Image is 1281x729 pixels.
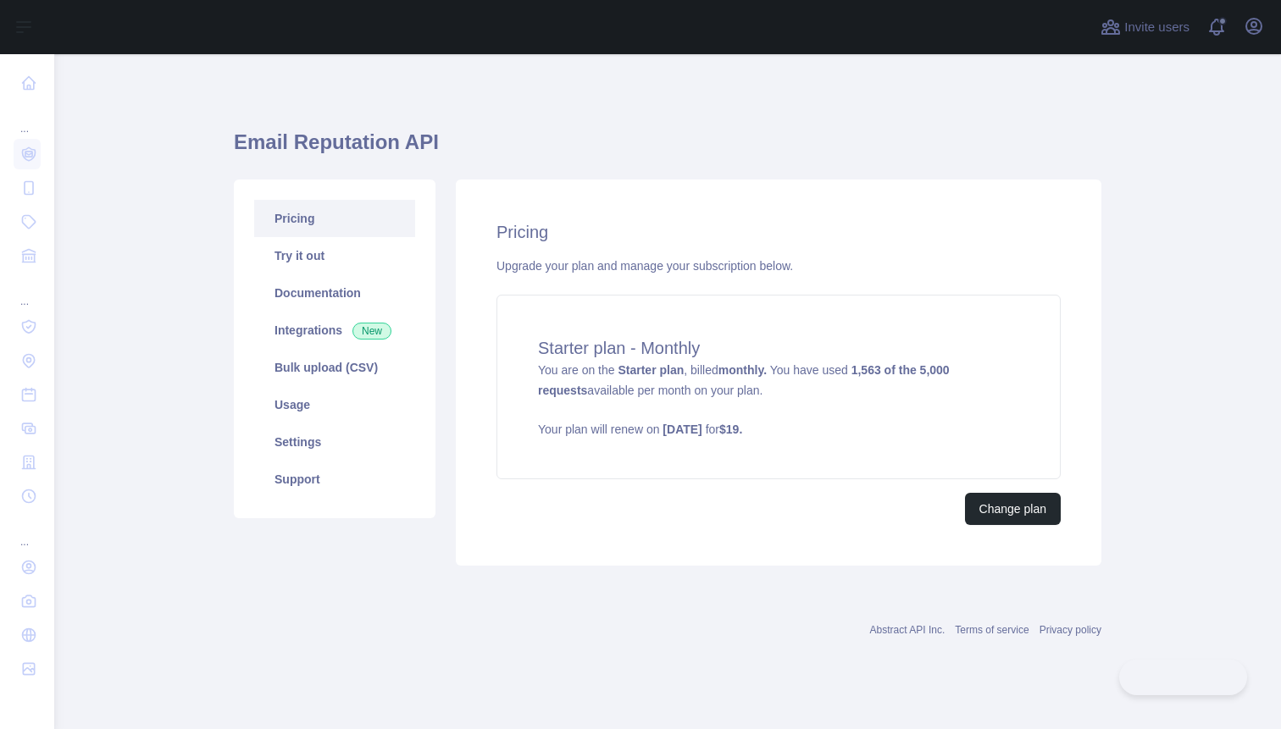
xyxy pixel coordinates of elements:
[618,363,684,377] strong: Starter plan
[1097,14,1193,41] button: Invite users
[1124,18,1189,37] span: Invite users
[254,349,415,386] a: Bulk upload (CSV)
[496,257,1061,274] div: Upgrade your plan and manage your subscription below.
[496,220,1061,244] h2: Pricing
[352,323,391,340] span: New
[663,422,701,436] strong: [DATE]
[719,422,742,436] strong: $ 19 .
[14,515,41,549] div: ...
[254,423,415,461] a: Settings
[538,363,950,397] strong: 1,563 of the 5,000 requests
[718,363,767,377] strong: monthly.
[254,386,415,423] a: Usage
[234,129,1101,169] h1: Email Reputation API
[870,624,945,636] a: Abstract API Inc.
[14,102,41,135] div: ...
[254,461,415,498] a: Support
[955,624,1029,636] a: Terms of service
[254,237,415,274] a: Try it out
[965,493,1061,525] button: Change plan
[538,421,1019,438] p: Your plan will renew on for
[1040,624,1101,636] a: Privacy policy
[538,336,1019,360] h4: Starter plan - Monthly
[14,274,41,308] div: ...
[254,200,415,237] a: Pricing
[538,363,1019,438] span: You are on the , billed You have used available per month on your plan.
[1119,660,1247,695] iframe: Toggle Customer Support
[254,312,415,349] a: Integrations New
[254,274,415,312] a: Documentation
